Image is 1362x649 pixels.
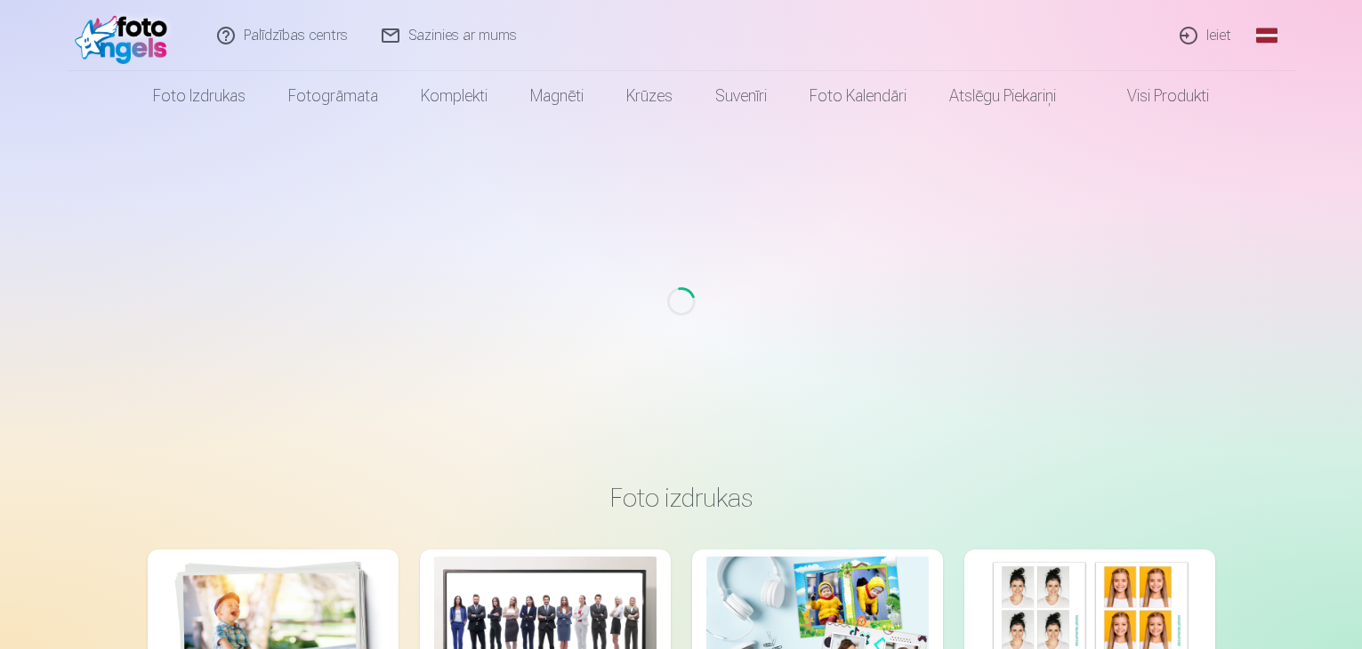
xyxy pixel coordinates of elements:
a: Komplekti [399,71,509,121]
h3: Foto izdrukas [162,482,1201,514]
a: Atslēgu piekariņi [928,71,1077,121]
a: Magnēti [509,71,605,121]
img: /fa1 [75,7,177,64]
a: Visi produkti [1077,71,1230,121]
a: Foto izdrukas [132,71,267,121]
a: Fotogrāmata [267,71,399,121]
a: Foto kalendāri [788,71,928,121]
a: Krūzes [605,71,694,121]
a: Suvenīri [694,71,788,121]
